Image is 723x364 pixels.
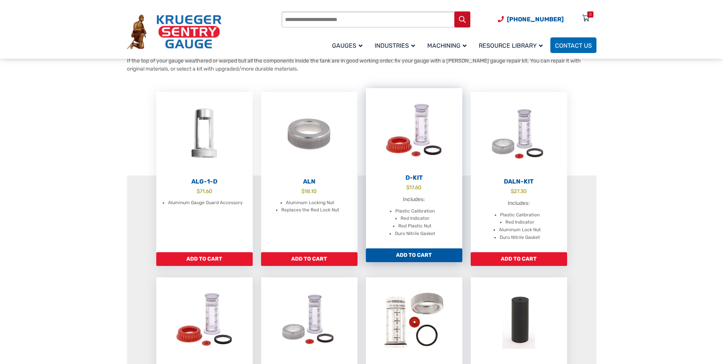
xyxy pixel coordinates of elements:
a: Add to cart: “DALN-Kit” [471,252,567,266]
li: Red Indicator [505,219,534,226]
img: Float-N [471,277,567,361]
a: Add to cart: “ALG-1-D” [156,252,253,266]
div: 0 [589,11,592,18]
p: Includes: [478,199,559,208]
img: Krueger Sentry Gauge [127,14,221,50]
span: Industries [375,42,415,49]
h2: ALN [261,178,357,185]
li: Duro Nitrile Gasket [395,230,435,238]
a: Machining [423,36,474,54]
img: DALN-Kit [471,92,567,176]
img: DGALN-Kit [261,277,357,361]
span: Resource Library [479,42,543,49]
span: $ [511,188,514,194]
li: Red Plastic Nut [398,222,431,230]
a: Contact Us [550,37,596,53]
a: Industries [370,36,423,54]
img: ALN [261,92,357,176]
span: Machining [427,42,467,49]
bdi: 17.60 [406,184,422,190]
span: Gauges [332,42,362,49]
img: DSG-Kit [366,277,462,361]
img: ALG-OF [156,92,253,176]
a: Add to cart: “ALN” [261,252,357,266]
li: Plastic Calibration [395,208,435,215]
li: Duro Nitrile Gasket [500,234,540,242]
p: Includes: [374,195,455,204]
p: If the top of your gauge weathered or warped but all the components inside the tank are in good w... [127,57,596,73]
span: Contact Us [555,42,592,49]
bdi: 18.10 [301,188,317,194]
h2: D-Kit [366,174,462,182]
a: Resource Library [474,36,550,54]
a: Phone Number (920) 434-8860 [498,14,564,24]
li: Replaces the Red Lock Nut [281,206,339,214]
span: $ [406,184,409,190]
h2: DALN-Kit [471,178,567,185]
img: DG-Kit [156,277,253,361]
span: $ [301,188,305,194]
span: $ [197,188,200,194]
li: Aluminum Lock Nut [499,226,541,234]
img: D-Kit [366,88,462,172]
bdi: 71.60 [197,188,212,194]
h2: ALG-1-D [156,178,253,185]
span: [PHONE_NUMBER] [507,16,564,23]
a: Gauges [327,36,370,54]
a: D-Kit $17.60 Includes: Plastic Calibration Red Indicator Red Plastic Nut Duro Nitrile Gasket [366,88,462,248]
a: ALN $18.10 Aluminum Locking Nut Replaces the Red Lock Nut [261,92,357,252]
li: Plastic Calibration [500,211,540,219]
li: Aluminum Gauge Guard Accessory [168,199,243,207]
bdi: 27.30 [511,188,527,194]
a: Add to cart: “D-Kit” [366,248,462,262]
li: Red Indicator [401,215,430,222]
a: ALG-1-D $71.60 Aluminum Gauge Guard Accessory [156,92,253,252]
li: Aluminum Locking Nut [286,199,334,207]
a: DALN-Kit $27.30 Includes: Plastic Calibration Red Indicator Aluminum Lock Nut Duro Nitrile Gasket [471,92,567,252]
